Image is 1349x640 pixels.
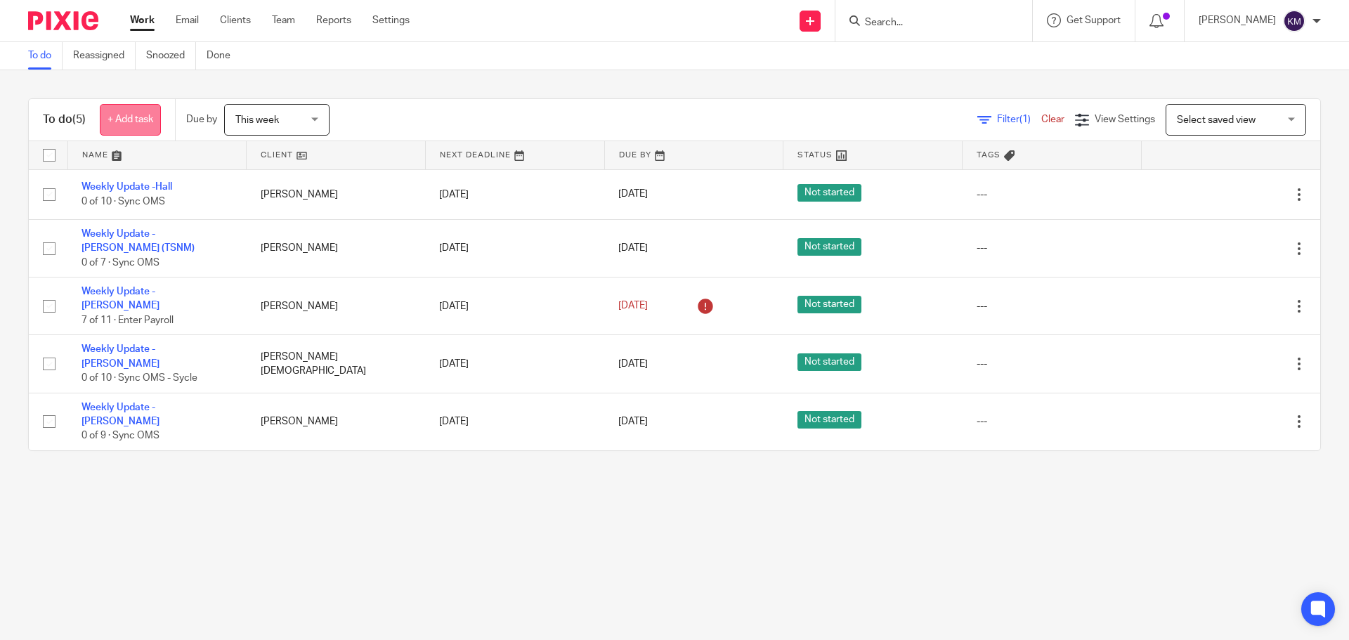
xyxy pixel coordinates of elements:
span: 0 of 10 · Sync OMS [82,197,165,207]
a: Weekly Update - [PERSON_NAME] [82,344,159,368]
h1: To do [43,112,86,127]
td: [DATE] [425,219,604,277]
span: Filter [997,115,1041,124]
span: Not started [797,411,861,429]
a: Email [176,13,199,27]
span: Tags [977,151,1001,159]
td: [PERSON_NAME] [247,219,426,277]
a: Weekly Update - [PERSON_NAME] [82,403,159,426]
a: Weekly Update - [PERSON_NAME] [82,287,159,311]
td: [PERSON_NAME] [247,277,426,335]
span: Not started [797,353,861,371]
p: Due by [186,112,217,126]
span: [DATE] [618,359,648,369]
span: Not started [797,184,861,202]
input: Search [864,17,990,30]
td: [DATE] [425,169,604,219]
a: Reports [316,13,351,27]
span: (5) [72,114,86,125]
a: Work [130,13,155,27]
a: Clear [1041,115,1064,124]
div: --- [977,414,1128,429]
a: Done [207,42,241,70]
span: View Settings [1095,115,1155,124]
span: [DATE] [618,301,648,311]
p: [PERSON_NAME] [1199,13,1276,27]
span: Select saved view [1177,115,1256,125]
div: --- [977,188,1128,202]
a: Reassigned [73,42,136,70]
div: --- [977,357,1128,371]
span: [DATE] [618,243,648,253]
span: 0 of 7 · Sync OMS [82,258,159,268]
a: Settings [372,13,410,27]
span: This week [235,115,279,125]
img: svg%3E [1283,10,1305,32]
span: Get Support [1067,15,1121,25]
a: Snoozed [146,42,196,70]
a: Team [272,13,295,27]
td: [PERSON_NAME] [247,169,426,219]
span: 7 of 11 · Enter Payroll [82,315,174,325]
span: [DATE] [618,417,648,426]
span: 0 of 9 · Sync OMS [82,431,159,440]
td: [PERSON_NAME] [247,393,426,450]
td: [PERSON_NAME][DEMOGRAPHIC_DATA] [247,335,426,393]
a: Weekly Update - [PERSON_NAME] (TSNM) [82,229,195,253]
span: (1) [1019,115,1031,124]
img: Pixie [28,11,98,30]
a: To do [28,42,63,70]
span: [DATE] [618,190,648,200]
td: [DATE] [425,277,604,335]
td: [DATE] [425,393,604,450]
span: 0 of 10 · Sync OMS - Sycle [82,373,197,383]
span: Not started [797,296,861,313]
td: [DATE] [425,335,604,393]
div: --- [977,241,1128,255]
div: --- [977,299,1128,313]
a: + Add task [100,104,161,136]
a: Clients [220,13,251,27]
a: Weekly Update -Hall [82,182,172,192]
span: Not started [797,238,861,256]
